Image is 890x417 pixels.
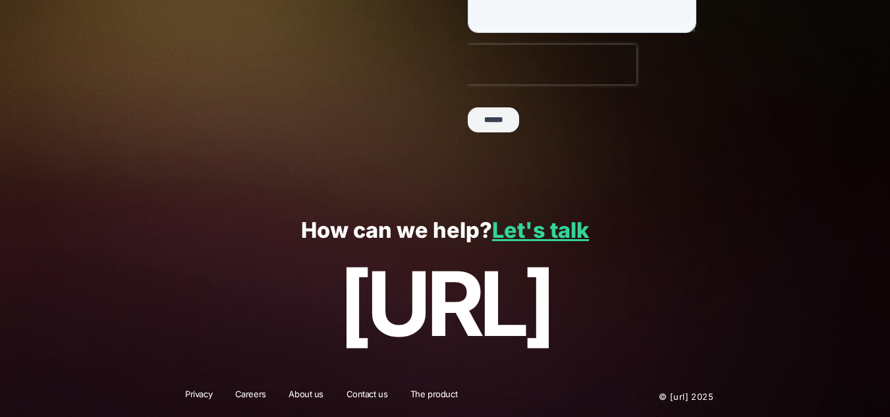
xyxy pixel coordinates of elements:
[402,388,466,405] a: The product
[227,388,275,405] a: Careers
[28,219,861,243] p: How can we help?
[338,388,397,405] a: Contact us
[579,388,713,405] p: © [URL] 2025
[177,388,221,405] a: Privacy
[28,254,861,354] p: [URL]
[492,217,589,243] a: Let's talk
[280,388,332,405] a: About us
